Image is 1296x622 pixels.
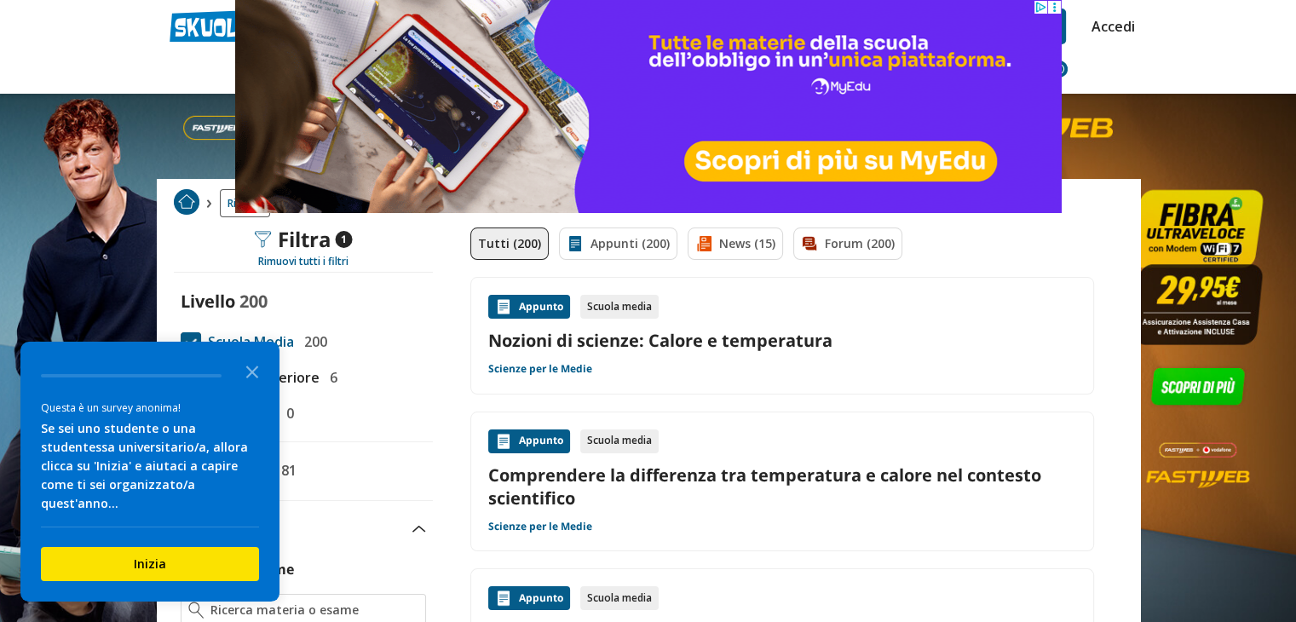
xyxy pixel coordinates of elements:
[174,189,199,217] a: Home
[41,419,259,513] div: Se sei uno studente o una studentessa universitario/a, allora clicca su 'Inizia' e aiutaci a capi...
[488,362,592,376] a: Scienze per le Medie
[488,520,592,533] a: Scienze per le Medie
[181,290,235,313] label: Livello
[580,429,659,453] div: Scuola media
[495,590,512,607] img: Appunti contenuto
[188,602,204,619] img: Ricerca materia o esame
[559,227,677,260] a: Appunti (200)
[254,227,352,251] div: Filtra
[20,342,279,602] div: Survey
[488,464,1076,510] a: Comprendere la differenza tra temperatura e calore nel contesto scientifico
[695,235,712,252] img: News filtro contenuto
[495,433,512,450] img: Appunti contenuto
[220,189,270,217] a: Ricerca
[412,526,426,533] img: Apri e chiudi sezione
[470,227,549,260] a: Tutti (200)
[297,331,327,353] span: 200
[254,231,271,248] img: Filtra filtri mobile
[239,290,268,313] span: 200
[335,231,352,248] span: 1
[41,400,259,416] div: Questa è un survey anonima!
[201,331,294,353] span: Scuola Media
[174,255,433,268] div: Rimuovi tutti i filtri
[174,189,199,215] img: Home
[488,295,570,319] div: Appunto
[580,295,659,319] div: Scuola media
[210,602,418,619] input: Ricerca materia o esame
[488,329,1076,352] a: Nozioni di scienze: Calore e temperatura
[323,366,337,389] span: 6
[235,354,269,388] button: Close the survey
[801,235,818,252] img: Forum filtro contenuto
[1092,9,1127,44] a: Accedi
[495,298,512,315] img: Appunti contenuto
[41,547,259,581] button: Inizia
[488,586,570,610] div: Appunto
[488,429,570,453] div: Appunto
[580,586,659,610] div: Scuola media
[567,235,584,252] img: Appunti filtro contenuto
[793,227,902,260] a: Forum (200)
[279,402,294,424] span: 0
[688,227,783,260] a: News (15)
[274,459,297,481] span: 81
